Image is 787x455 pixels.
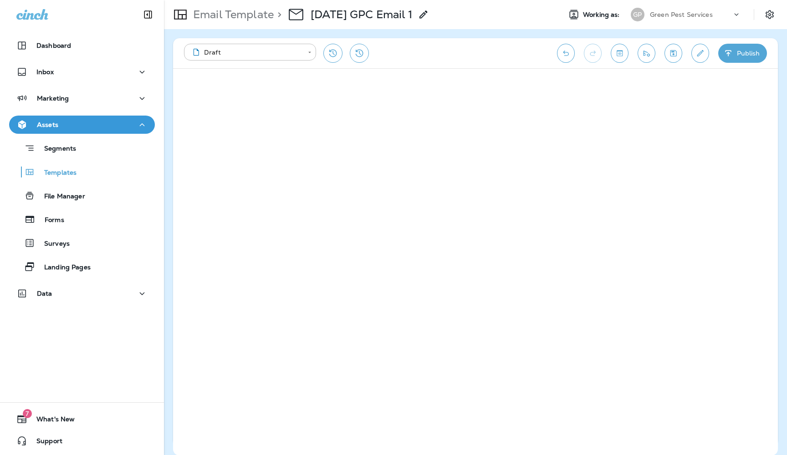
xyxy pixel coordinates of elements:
[9,186,155,205] button: File Manager
[190,48,302,57] div: Draft
[35,145,76,154] p: Segments
[9,138,155,158] button: Segments
[35,263,91,272] p: Landing Pages
[9,410,155,428] button: 7What's New
[9,89,155,107] button: Marketing
[9,233,155,253] button: Surveys
[557,44,575,63] button: Undo
[36,42,71,49] p: Dashboard
[35,192,85,201] p: File Manager
[37,121,58,128] p: Assets
[135,5,161,24] button: Collapse Sidebar
[189,8,274,21] p: Email Template
[9,162,155,182] button: Templates
[611,44,629,63] button: Toggle preview
[36,216,64,225] p: Forms
[9,284,155,303] button: Data
[27,437,62,448] span: Support
[9,116,155,134] button: Assets
[36,68,54,76] p: Inbox
[323,44,342,63] button: Restore from previous version
[638,44,655,63] button: Send test email
[691,44,709,63] button: Edit details
[761,6,778,23] button: Settings
[9,63,155,81] button: Inbox
[274,8,281,21] p: >
[9,36,155,55] button: Dashboard
[9,210,155,229] button: Forms
[311,8,413,21] div: Oct '25 GPC Email 1
[9,257,155,276] button: Landing Pages
[664,44,682,63] button: Save
[23,409,32,418] span: 7
[37,95,69,102] p: Marketing
[35,169,77,177] p: Templates
[350,44,369,63] button: View Changelog
[35,240,70,248] p: Surveys
[718,44,767,63] button: Publish
[650,11,713,18] p: Green Pest Services
[27,415,75,426] span: What's New
[583,11,622,19] span: Working as:
[311,8,413,21] p: [DATE] GPC Email 1
[37,290,52,297] p: Data
[9,432,155,450] button: Support
[631,8,644,21] div: GP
